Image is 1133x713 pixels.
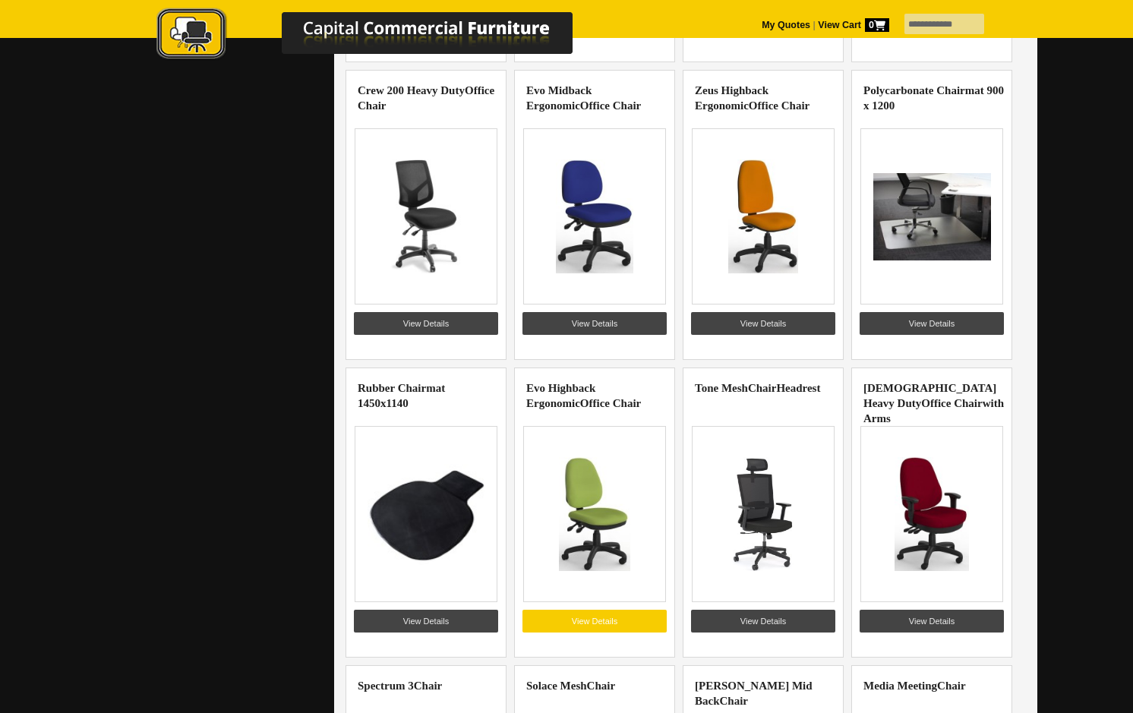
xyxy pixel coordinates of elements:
[863,84,1004,112] a: Polycarbonate Chairmat 900 x 1200
[580,99,641,112] highlight: Office Chair
[691,610,835,633] a: View Details
[580,397,641,409] highlight: Office Chair
[695,680,813,707] a: [PERSON_NAME] Mid BackChair
[354,610,498,633] a: View Details
[762,20,810,30] a: My Quotes
[414,680,443,692] highlight: Chair
[865,18,889,32] span: 0
[115,8,646,68] a: Capital Commercial Furniture Logo
[522,610,667,633] a: View Details
[695,382,820,394] a: Tone MeshChairHeadrest
[587,680,616,692] highlight: Chair
[818,20,889,30] strong: View Cart
[358,382,445,409] a: Rubber Chairmat 1450x1140
[358,84,494,112] a: Crew 200 Heavy DutyOffice Chair
[921,397,982,409] highlight: Office Chair
[354,312,498,335] a: View Details
[526,84,641,112] a: Evo Midback ErgonomicOffice Chair
[526,680,615,692] a: Solace MeshChair
[749,99,810,112] highlight: Office Chair
[720,695,749,707] highlight: Chair
[937,680,966,692] highlight: Chair
[358,680,442,692] a: Spectrum 3Chair
[860,312,1004,335] a: View Details
[522,312,667,335] a: View Details
[526,382,641,409] a: Evo Highback ErgonomicOffice Chair
[816,20,889,30] a: View Cart0
[695,84,810,112] a: Zeus Highback ErgonomicOffice Chair
[863,382,1004,424] a: [DEMOGRAPHIC_DATA] Heavy DutyOffice Chairwith Arms
[860,610,1004,633] a: View Details
[748,382,777,394] highlight: Chair
[691,312,835,335] a: View Details
[115,8,646,63] img: Capital Commercial Furniture Logo
[863,680,966,692] a: Media MeetingChair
